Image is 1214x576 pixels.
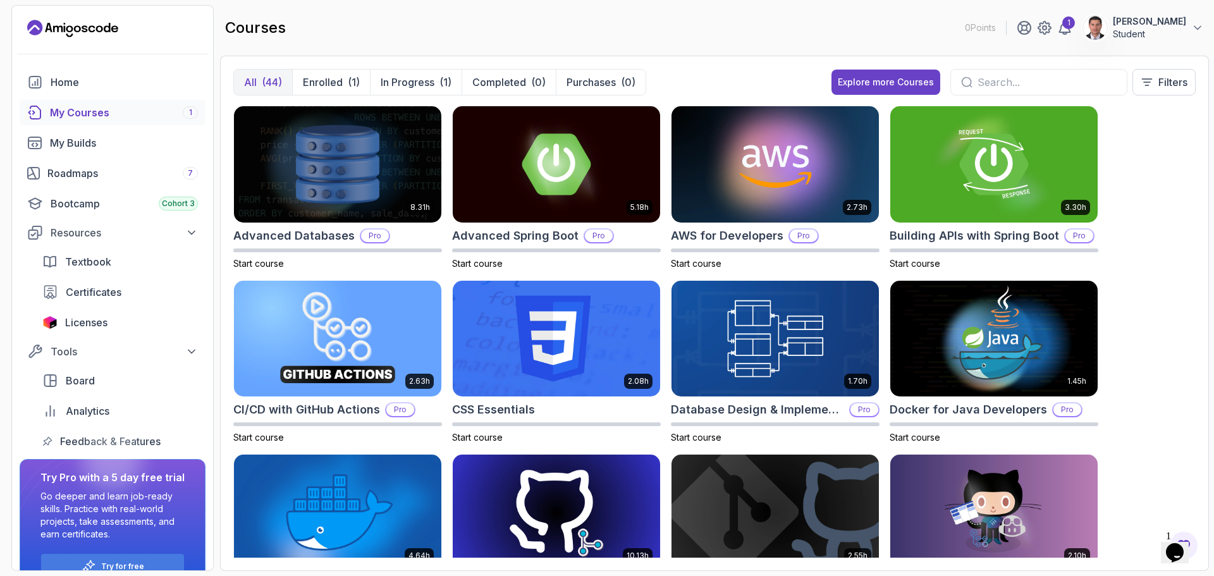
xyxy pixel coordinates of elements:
p: 2.10h [1068,551,1086,561]
button: Completed(0) [462,70,556,95]
p: Student [1113,28,1186,40]
p: Pro [361,230,389,242]
span: Start course [452,258,503,269]
h2: Advanced Databases [233,227,355,245]
h2: CI/CD with GitHub Actions [233,401,380,419]
a: home [20,70,205,95]
button: Tools [20,340,205,363]
p: In Progress [381,75,434,90]
span: 7 [188,168,193,178]
span: Licenses [65,315,107,330]
a: Try for free [101,561,144,572]
a: courses [20,100,205,125]
img: Docker For Professionals card [234,455,441,571]
img: jetbrains icon [42,316,58,329]
div: (0) [531,75,546,90]
p: 1.70h [848,376,868,386]
p: 2.08h [628,376,649,386]
p: Purchases [567,75,616,90]
img: Database Design & Implementation card [671,281,879,397]
a: certificates [35,279,205,305]
button: Explore more Courses [831,70,940,95]
div: (1) [439,75,451,90]
div: 1 [1062,16,1075,29]
p: Pro [1065,230,1093,242]
p: 2.55h [848,551,868,561]
div: (44) [262,75,282,90]
p: 10.13h [627,551,649,561]
div: (1) [348,75,360,90]
span: Cohort 3 [162,199,195,209]
div: Home [51,75,198,90]
h2: courses [225,18,286,38]
button: Filters [1132,69,1196,95]
a: 1 [1057,20,1072,35]
button: Enrolled(1) [292,70,370,95]
button: All(44) [234,70,292,95]
p: 3.30h [1065,202,1086,212]
h2: Docker for Java Developers [890,401,1047,419]
span: 1 [189,107,192,118]
a: licenses [35,310,205,335]
img: GitHub Toolkit card [890,455,1098,571]
span: Start course [233,258,284,269]
p: Pro [850,403,878,416]
a: analytics [35,398,205,424]
p: Pro [1053,403,1081,416]
p: 8.31h [410,202,430,212]
p: 4.64h [408,551,430,561]
span: Start course [671,432,721,443]
p: Pro [790,230,818,242]
a: builds [20,130,205,156]
iframe: chat widget [1161,525,1201,563]
h2: Database Design & Implementation [671,401,844,419]
span: Board [66,373,95,388]
input: Search... [978,75,1117,90]
span: Textbook [65,254,111,269]
a: feedback [35,429,205,454]
p: 2.63h [409,376,430,386]
span: Start course [890,258,940,269]
img: Git & GitHub Fundamentals card [671,455,879,571]
a: bootcamp [20,191,205,216]
p: Pro [585,230,613,242]
p: Enrolled [303,75,343,90]
p: 1.45h [1067,376,1086,386]
span: Certificates [66,285,121,300]
p: [PERSON_NAME] [1113,15,1186,28]
span: Start course [233,432,284,443]
button: In Progress(1) [370,70,462,95]
span: Start course [452,432,503,443]
span: Start course [671,258,721,269]
h2: AWS for Developers [671,227,783,245]
a: roadmaps [20,161,205,186]
div: Resources [51,225,198,240]
div: Explore more Courses [838,76,934,89]
div: Tools [51,344,198,359]
div: My Courses [50,105,198,120]
div: Roadmaps [47,166,198,181]
p: Go deeper and learn job-ready skills. Practice with real-world projects, take assessments, and ea... [40,490,185,541]
img: Building APIs with Spring Boot card [890,106,1098,223]
p: All [244,75,257,90]
button: Resources [20,221,205,244]
p: Pro [386,403,414,416]
div: Bootcamp [51,196,198,211]
p: 5.18h [630,202,649,212]
span: Start course [890,432,940,443]
a: textbook [35,249,205,274]
button: Purchases(0) [556,70,646,95]
h2: Advanced Spring Boot [452,227,579,245]
p: 0 Points [965,21,996,34]
img: Docker for Java Developers card [890,281,1098,397]
h2: Building APIs with Spring Boot [890,227,1059,245]
div: (0) [621,75,635,90]
img: AWS for Developers card [671,106,879,223]
a: board [35,368,205,393]
img: Advanced Spring Boot card [453,106,660,223]
img: CI/CD with GitHub Actions card [234,281,441,397]
img: CSS Essentials card [453,281,660,397]
img: Git for Professionals card [453,455,660,571]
